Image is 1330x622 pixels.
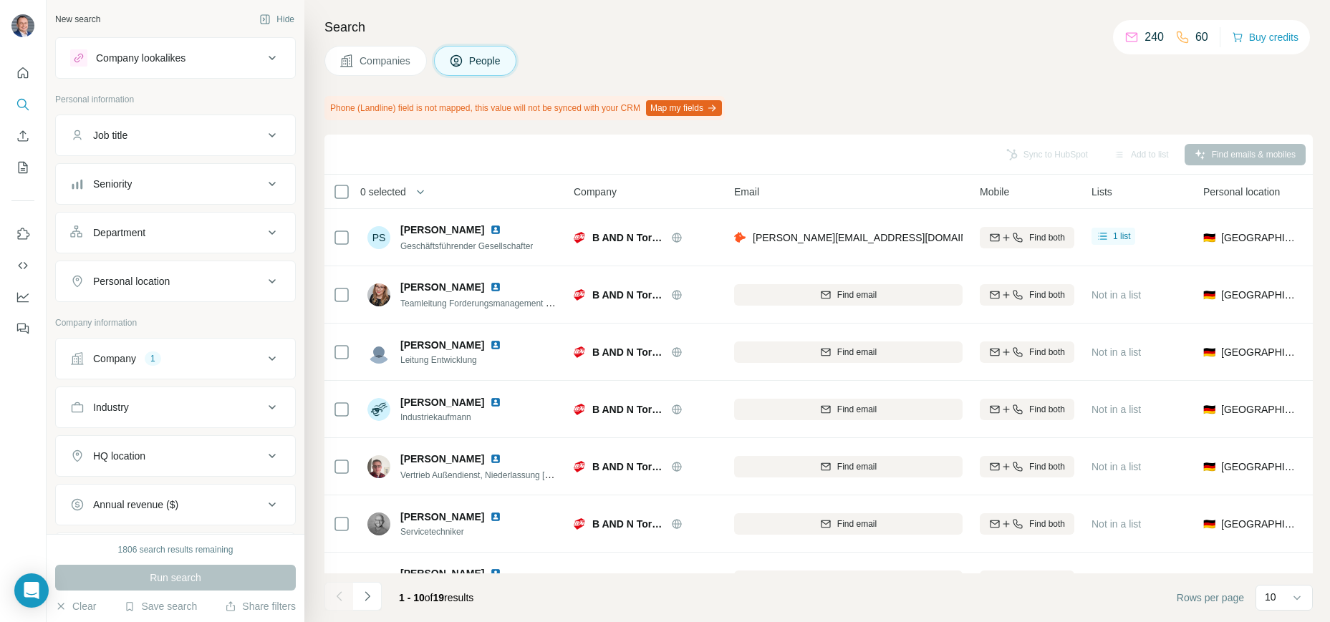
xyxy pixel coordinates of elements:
span: Find both [1029,517,1065,530]
span: Geschäftsführender Gesellschafter [400,241,533,251]
p: 10 [1265,590,1276,604]
p: 240 [1145,29,1164,46]
button: Find email [734,284,963,306]
span: Find email [837,346,877,359]
button: Map my fields [646,100,722,116]
div: HQ location [93,449,145,463]
img: Logo of B AND N TorTechnik [574,346,585,358]
button: Company lookalikes [56,41,295,75]
img: Avatar [11,14,34,37]
div: Company [93,351,136,366]
button: Feedback [11,316,34,341]
span: 🇩🇪 [1203,402,1215,417]
span: 🇩🇪 [1203,345,1215,359]
div: Phone (Landline) field is not mapped, this value will not be synced with your CRM [324,96,725,120]
span: [PERSON_NAME] [400,452,484,466]
button: Annual revenue ($) [56,487,295,522]
button: Find email [734,399,963,420]
span: Find both [1029,403,1065,416]
img: LinkedIn logo [490,281,501,293]
button: Find both [980,227,1074,248]
button: Clear [55,599,96,613]
img: Logo of B AND N TorTechnik [574,404,585,415]
div: Personal location [93,274,170,288]
span: People [469,54,502,68]
span: 1 - 10 [399,592,425,603]
img: Logo of B AND N TorTechnik [574,232,585,243]
img: Avatar [367,398,390,421]
div: Annual revenue ($) [93,497,178,512]
img: Avatar [367,570,390,593]
span: Vertrieb Außendienst, Niederlassung [GEOGRAPHIC_DATA] [400,469,632,480]
span: Rows per page [1177,591,1244,605]
button: Quick start [11,60,34,86]
span: Find both [1029,460,1065,473]
span: Leitung Entwicklung [400,354,519,366]
span: [PERSON_NAME][EMAIL_ADDRESS][DOMAIN_NAME] [753,232,1005,243]
span: Find email [837,517,877,530]
img: Avatar [367,283,390,306]
span: [PERSON_NAME] [400,338,484,352]
span: Companies [360,54,412,68]
button: Share filters [225,599,296,613]
div: Open Intercom Messenger [14,573,49,608]
span: [PERSON_NAME] [400,510,484,524]
span: 0 selected [360,185,406,199]
img: Avatar [367,512,390,535]
div: 1806 search results remaining [118,543,233,556]
div: Company lookalikes [96,51,185,65]
button: Use Surfe on LinkedIn [11,221,34,247]
span: [GEOGRAPHIC_DATA] [1221,230,1298,245]
span: results [399,592,473,603]
img: LinkedIn logo [490,453,501,465]
button: Find email [734,341,963,363]
span: 19 [433,592,445,603]
p: Personal information [55,93,296,106]
span: Find both [1029,231,1065,244]
span: Mobile [980,185,1009,199]
button: Find both [980,456,1074,477]
button: Find email [734,513,963,535]
span: B AND N TorTechnik [592,288,664,302]
button: Save search [124,599,197,613]
div: Industry [93,400,129,414]
button: Personal location [56,264,295,298]
span: Not in a list [1092,346,1141,358]
img: Logo of B AND N TorTechnik [574,289,585,301]
button: Find both [980,570,1074,592]
button: HQ location [56,439,295,473]
div: Department [93,225,145,240]
img: Logo of B AND N TorTechnik [574,518,585,530]
span: Find email [837,403,877,416]
button: Enrich CSV [11,123,34,149]
button: Seniority [56,167,295,201]
button: Find both [980,341,1074,363]
span: 1 list [1113,230,1131,243]
span: 🇩🇪 [1203,230,1215,245]
span: Find email [837,460,877,473]
img: Avatar [367,455,390,478]
button: Find email [734,456,963,477]
span: Email [734,185,759,199]
span: [PERSON_NAME] [400,566,484,580]
span: Not in a list [1092,404,1141,415]
span: 🇩🇪 [1203,517,1215,531]
button: Industry [56,390,295,424]
span: [GEOGRAPHIC_DATA] [1221,345,1298,359]
span: [GEOGRAPHIC_DATA] [1221,402,1298,417]
span: Find both [1029,346,1065,359]
span: [PERSON_NAME] [400,395,484,409]
span: Company [574,185,617,199]
div: Seniority [93,177,132,191]
button: Find both [980,513,1074,535]
span: [PERSON_NAME] [400,223,484,237]
button: Find both [980,399,1074,420]
span: B AND N TorTechnik [592,345,664,359]
img: LinkedIn logo [490,397,501,408]
h4: Search [324,17,1313,37]
button: Job title [56,118,295,152]
div: PS [367,226,390,249]
button: Find email [734,570,963,592]
button: Navigate to next page [353,582,382,611]
button: Hide [249,9,304,30]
